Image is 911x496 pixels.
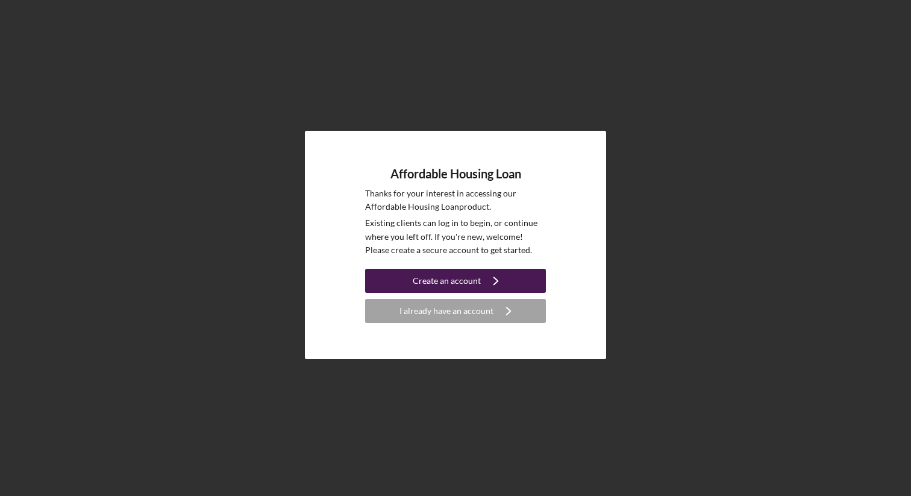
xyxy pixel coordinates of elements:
p: Thanks for your interest in accessing our Affordable Housing Loan product. [365,187,546,214]
button: I already have an account [365,299,546,323]
h4: Affordable Housing Loan [390,167,521,181]
div: I already have an account [399,299,493,323]
button: Create an account [365,269,546,293]
a: Create an account [365,269,546,296]
p: Existing clients can log in to begin, or continue where you left off. If you're new, welcome! Ple... [365,216,546,257]
div: Create an account [413,269,481,293]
